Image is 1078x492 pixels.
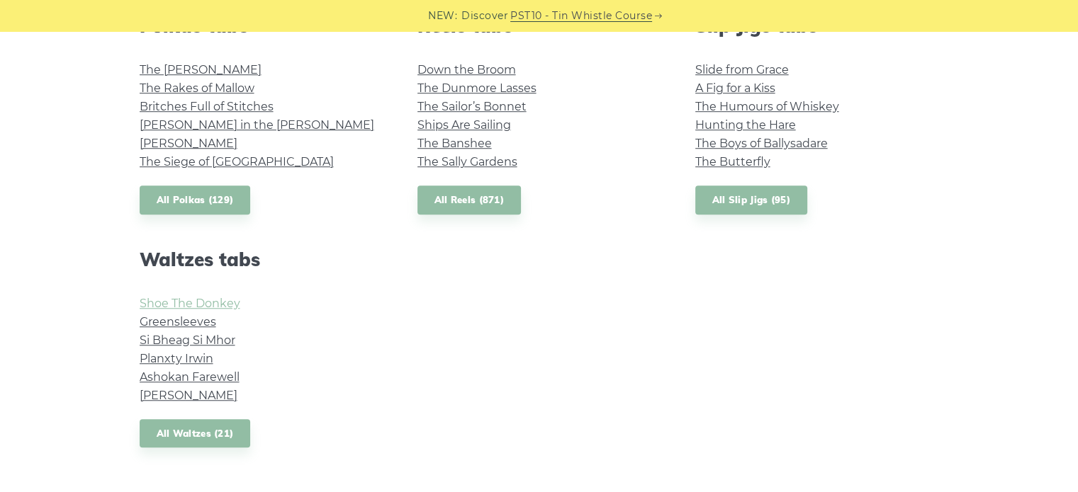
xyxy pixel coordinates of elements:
[695,63,789,76] a: Slide from Grace
[140,333,235,347] a: Si­ Bheag Si­ Mhor
[695,81,775,95] a: A Fig for a Kiss
[695,118,796,132] a: Hunting the Hare
[417,118,511,132] a: Ships Are Sailing
[417,63,516,76] a: Down the Broom
[140,155,334,168] a: The Siege of [GEOGRAPHIC_DATA]
[417,15,661,37] h2: Reels tabs
[140,419,251,448] a: All Waltzes (21)
[695,100,839,113] a: The Humours of Whiskey
[695,185,807,214] a: All Slip Jigs (95)
[140,389,237,402] a: [PERSON_NAME]
[417,185,522,214] a: All Reels (871)
[140,63,262,76] a: The [PERSON_NAME]
[140,297,240,310] a: Shoe The Donkey
[140,100,274,113] a: Britches Full of Stitches
[140,137,237,150] a: [PERSON_NAME]
[695,15,939,37] h2: Slip Jigs tabs
[140,15,383,37] h2: Polkas tabs
[417,155,517,168] a: The Sally Gardens
[695,137,828,150] a: The Boys of Ballysadare
[140,81,254,95] a: The Rakes of Mallow
[140,248,383,270] h2: Waltzes tabs
[417,137,492,150] a: The Banshee
[510,8,652,24] a: PST10 - Tin Whistle Course
[417,100,527,113] a: The Sailor’s Bonnet
[695,155,770,168] a: The Butterfly
[417,81,537,95] a: The Dunmore Lasses
[140,352,213,365] a: Planxty Irwin
[428,8,457,24] span: NEW:
[140,315,216,328] a: Greensleeves
[140,370,240,384] a: Ashokan Farewell
[140,185,251,214] a: All Polkas (129)
[461,8,508,24] span: Discover
[140,118,374,132] a: [PERSON_NAME] in the [PERSON_NAME]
